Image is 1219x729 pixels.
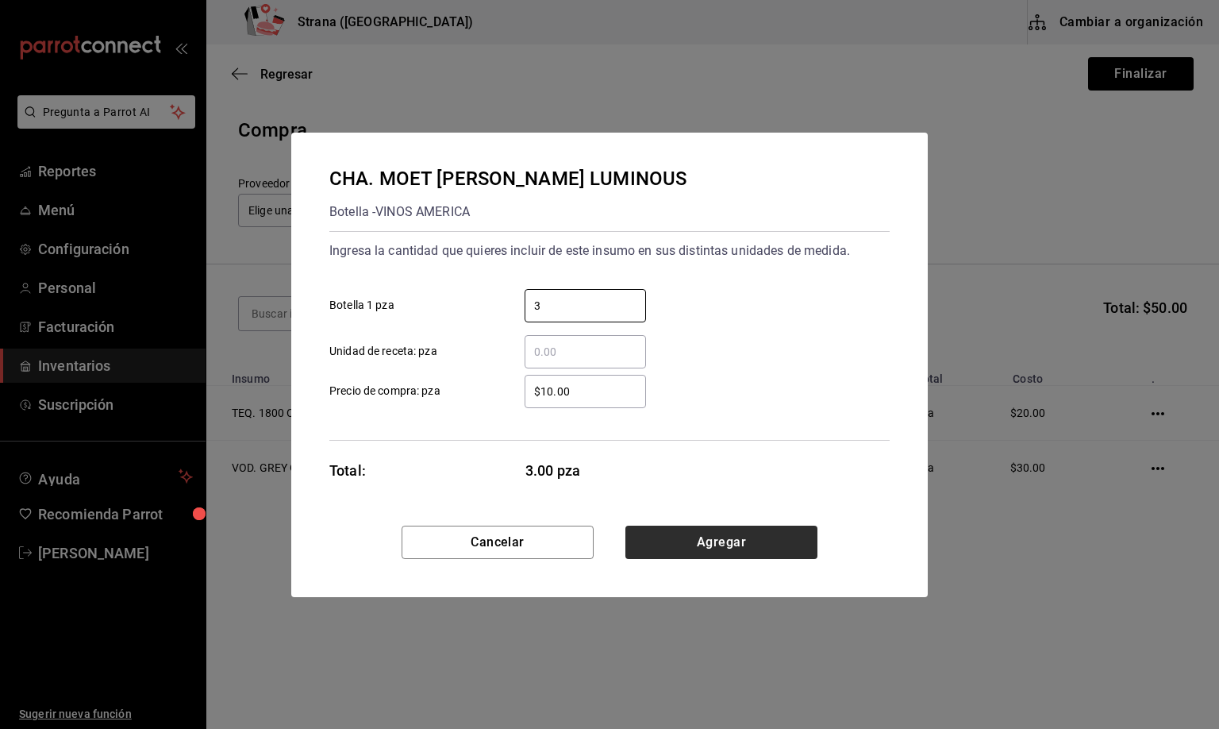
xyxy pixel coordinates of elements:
[525,342,646,361] input: Unidad de receta: pza
[625,526,817,559] button: Agregar
[402,526,594,559] button: Cancelar
[329,460,366,481] div: Total:
[525,296,646,315] input: Botella 1 pza
[525,460,647,481] span: 3.00 pza
[329,297,394,314] span: Botella 1 pza
[329,199,686,225] div: Botella - VINOS AMERICA
[329,383,440,399] span: Precio de compra: pza
[329,343,437,360] span: Unidad de receta: pza
[329,238,890,264] div: Ingresa la cantidad que quieres incluir de este insumo en sus distintas unidades de medida.
[525,382,646,401] input: Precio de compra: pza
[329,164,686,193] div: CHA. MOET [PERSON_NAME] LUMINOUS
